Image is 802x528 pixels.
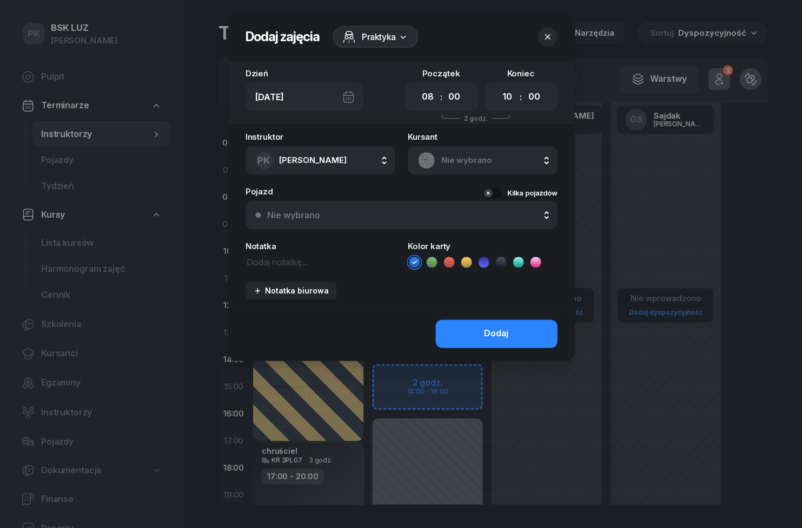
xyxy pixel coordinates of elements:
h2: Dodaj zajęcia [246,28,320,45]
div: : [440,90,442,103]
div: Notatka biurowa [253,286,329,295]
span: Praktyka [362,30,396,43]
button: Kilka pojazdów [482,187,557,198]
div: Dodaj [484,327,508,341]
span: Nie wybrano [441,153,547,167]
div: : [519,90,521,103]
span: [PERSON_NAME] [279,155,347,165]
div: Kilka pojazdów [507,187,557,198]
button: Notatka biurowa [246,282,336,299]
button: Dodaj [435,320,557,348]
div: Nie wybrano [267,211,320,219]
button: PK[PERSON_NAME] [246,146,395,174]
span: PK [257,156,270,165]
button: Nie wybrano [246,201,557,229]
